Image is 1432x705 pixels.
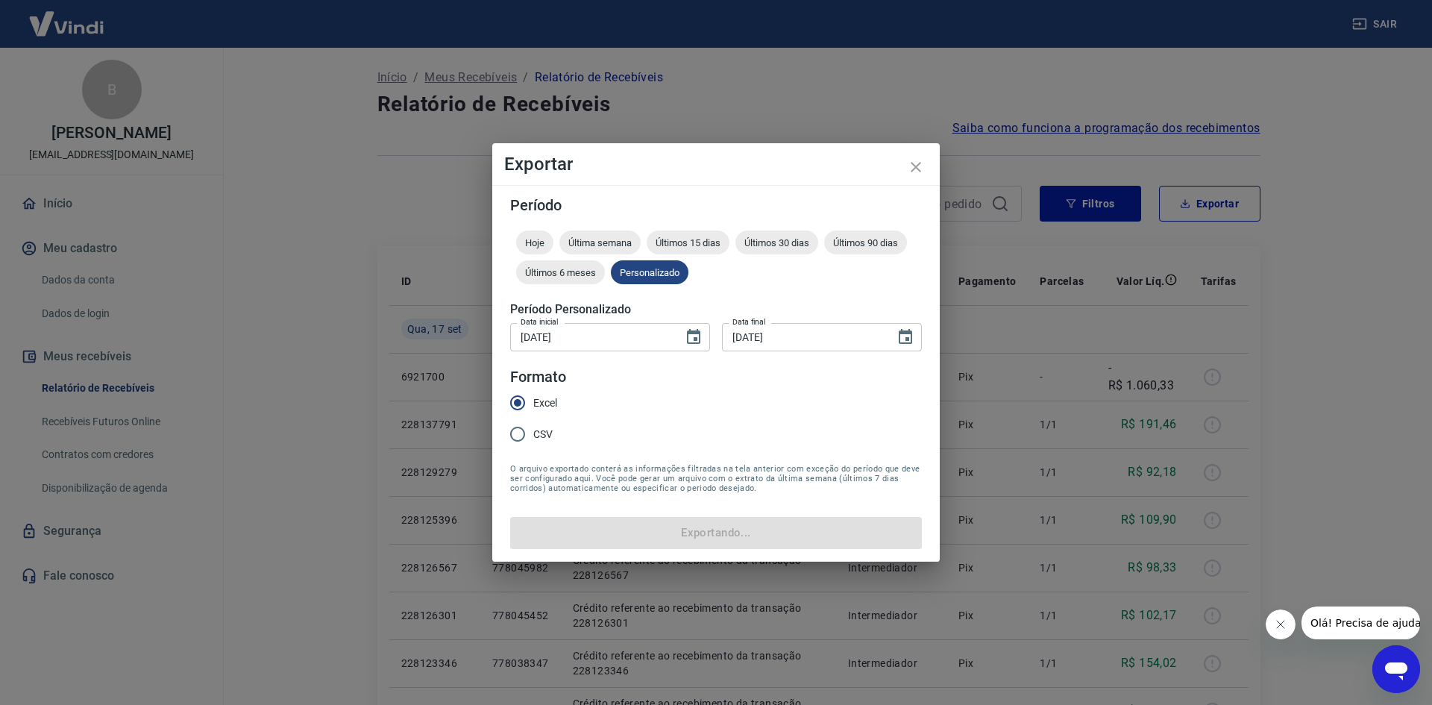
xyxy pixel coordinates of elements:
[516,237,553,248] span: Hoje
[898,149,934,185] button: close
[679,322,709,352] button: Choose date, selected date is 6 de set de 2025
[510,198,922,213] h5: Período
[722,323,885,351] input: DD/MM/YYYY
[9,10,125,22] span: Olá! Precisa de ajuda?
[516,231,553,254] div: Hoje
[516,260,605,284] div: Últimos 6 meses
[559,231,641,254] div: Última semana
[559,237,641,248] span: Última semana
[891,322,920,352] button: Choose date, selected date is 9 de set de 2025
[1301,607,1420,639] iframe: Mensagem da empresa
[1266,610,1296,639] iframe: Fechar mensagem
[521,316,559,328] label: Data inicial
[732,316,766,328] label: Data final
[824,237,907,248] span: Últimos 90 dias
[533,395,557,411] span: Excel
[611,267,688,278] span: Personalizado
[647,231,729,254] div: Últimos 15 dias
[510,302,922,317] h5: Período Personalizado
[735,237,818,248] span: Últimos 30 dias
[533,427,553,442] span: CSV
[516,267,605,278] span: Últimos 6 meses
[611,260,688,284] div: Personalizado
[504,155,928,173] h4: Exportar
[510,464,922,493] span: O arquivo exportado conterá as informações filtradas na tela anterior com exceção do período que ...
[510,366,566,388] legend: Formato
[824,231,907,254] div: Últimos 90 dias
[647,237,729,248] span: Últimos 15 dias
[735,231,818,254] div: Últimos 30 dias
[1372,645,1420,693] iframe: Botão para abrir a janela de mensagens
[510,323,673,351] input: DD/MM/YYYY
